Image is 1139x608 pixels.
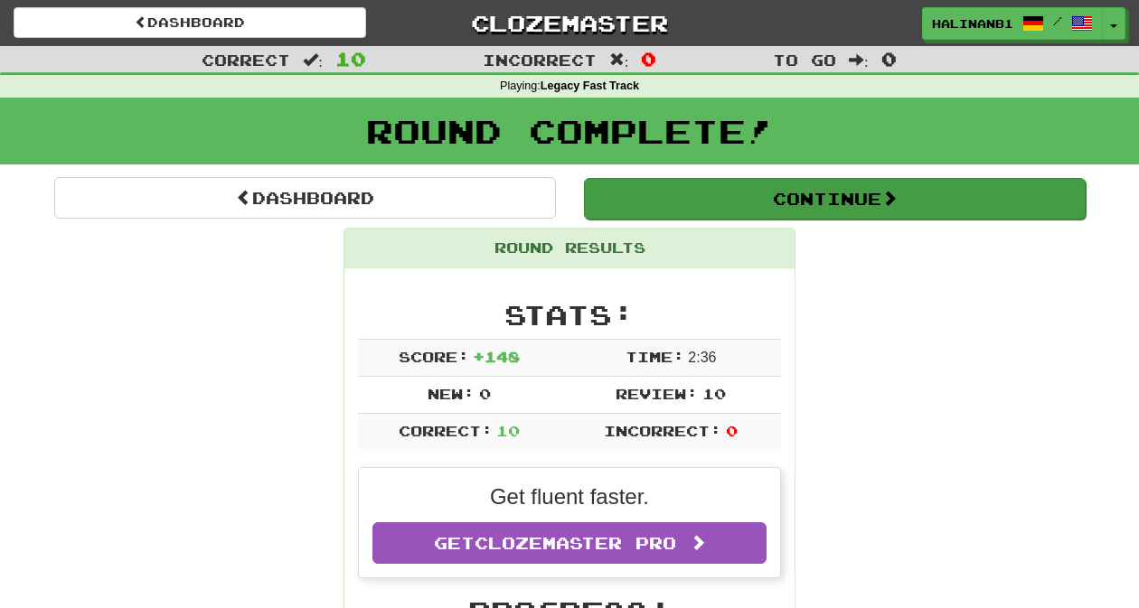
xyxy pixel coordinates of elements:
[335,48,366,70] span: 10
[358,300,781,330] h2: Stats:
[604,422,721,439] span: Incorrect:
[584,178,1086,220] button: Continue
[616,385,698,402] span: Review:
[773,51,836,69] span: To go
[393,7,746,39] a: Clozemaster
[496,422,520,439] span: 10
[399,348,469,365] span: Score:
[641,48,656,70] span: 0
[688,350,716,365] span: 2 : 36
[372,482,767,512] p: Get fluent faster.
[702,385,726,402] span: 10
[303,52,323,68] span: :
[399,422,493,439] span: Correct:
[475,533,676,553] span: Clozemaster Pro
[609,52,629,68] span: :
[932,15,1013,32] span: halinanb1
[473,348,520,365] span: + 148
[372,522,767,564] a: GetClozemaster Pro
[54,177,556,219] a: Dashboard
[428,385,475,402] span: New:
[626,348,684,365] span: Time:
[479,385,491,402] span: 0
[202,51,290,69] span: Correct
[922,7,1103,40] a: halinanb1 /
[344,229,795,268] div: Round Results
[6,113,1133,149] h1: Round Complete!
[14,7,366,38] a: Dashboard
[881,48,897,70] span: 0
[849,52,869,68] span: :
[541,80,639,92] strong: Legacy Fast Track
[483,51,597,69] span: Incorrect
[1053,14,1062,27] span: /
[726,422,738,439] span: 0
